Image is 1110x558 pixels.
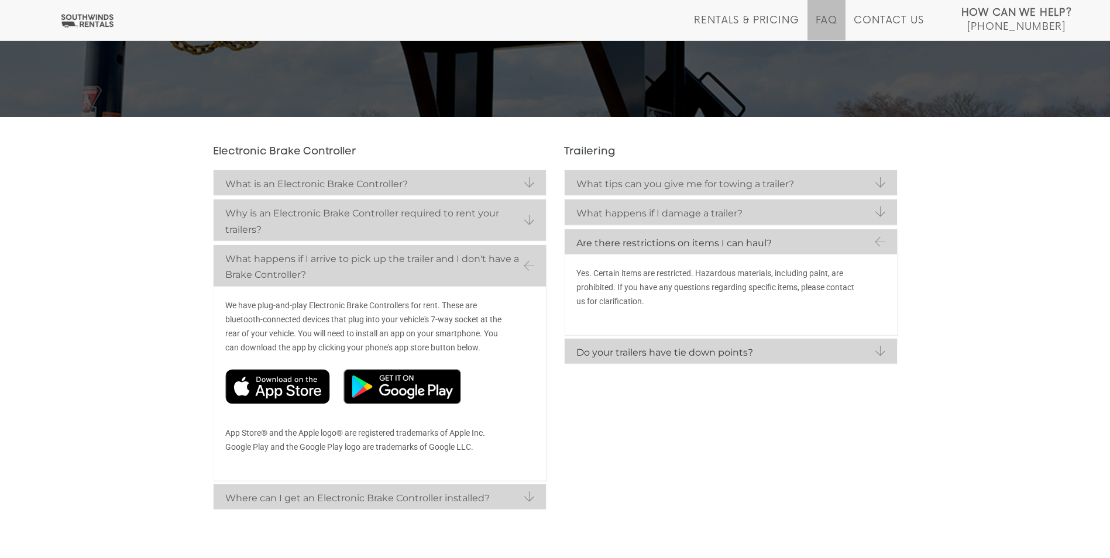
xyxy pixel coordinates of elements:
strong: Why is an Electronic Brake Controller required to rent your trailers? [225,205,534,237]
a: Where can I get an Electronic Brake Controller installed? [214,484,546,509]
strong: How Can We Help? [961,7,1072,19]
img: Download on the App Store [225,369,330,404]
a: Are there restrictions on items I can haul? [565,229,897,254]
strong: Do your trailers have tie down points? [576,345,885,360]
h3: Electronic Brake Controller [213,146,547,158]
strong: What happens if I arrive to pick up the trailer and I don't have a Brake Controller? [225,251,534,283]
img: Southwinds Rentals Logo [59,13,116,28]
p: Yes. Certain items are restricted. Hazardous materials, including paint, are prohibited. If you h... [576,266,862,308]
a: Do your trailers have tie down points? [565,339,897,364]
a: How Can We Help? [PHONE_NUMBER] [961,6,1072,32]
a: What tips can you give me for towing a trailer? [565,170,897,195]
strong: What is an Electronic Brake Controller? [225,176,534,192]
strong: What happens if I damage a trailer? [576,205,885,221]
a: What happens if I damage a trailer? [565,199,897,225]
strong: Where can I get an Electronic Brake Controller installed? [225,490,534,506]
a: Contact Us [854,15,923,40]
img: Get it on Google Play [343,369,461,404]
p: We have plug-and-play Electronic Brake Controllers for rent. These are bluetooth-connected device... [225,298,511,354]
p: App Store® and the Apple logo® are registered trademarks of Apple Inc. Google Play and the Google... [225,408,511,454]
a: FAQ [816,15,838,40]
a: Why is an Electronic Brake Controller required to rent your trailers? [214,199,546,241]
strong: What tips can you give me for towing a trailer? [576,176,885,192]
strong: Are there restrictions on items I can haul? [576,235,885,251]
h3: Trailering [564,146,898,158]
a: What happens if I arrive to pick up the trailer and I don't have a Brake Controller? [214,245,546,287]
span: [PHONE_NUMBER] [967,21,1066,33]
a: What is an Electronic Brake Controller? [214,170,546,195]
a: Rentals & Pricing [694,15,799,40]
